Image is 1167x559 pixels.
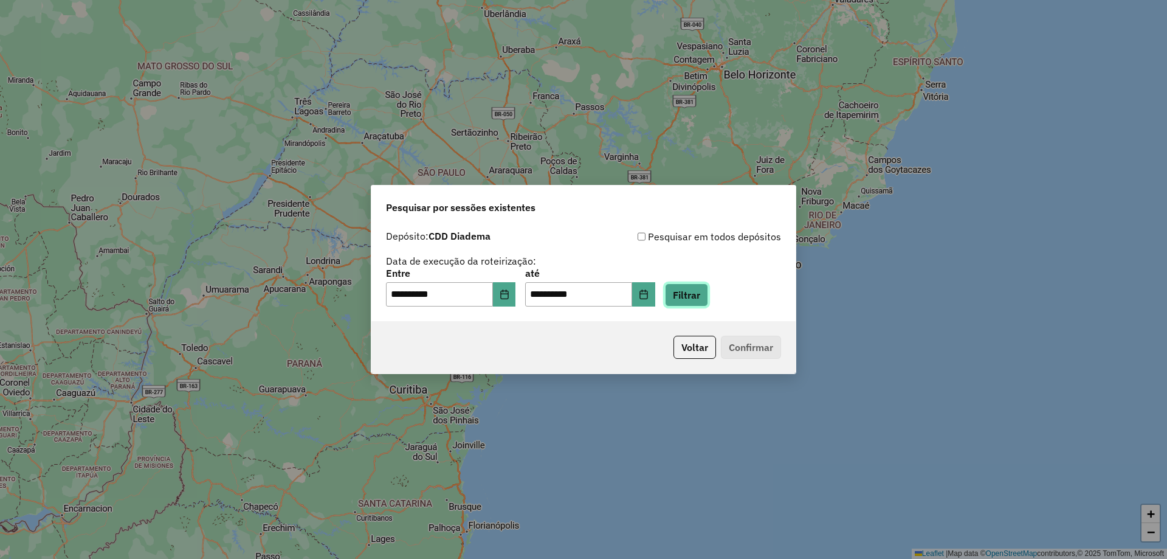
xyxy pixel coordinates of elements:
span: Pesquisar por sessões existentes [386,200,535,215]
button: Filtrar [665,283,708,307]
button: Choose Date [493,282,516,307]
label: até [525,266,655,280]
button: Choose Date [632,282,655,307]
strong: CDD Diadema [429,230,491,242]
div: Pesquisar em todos depósitos [583,229,781,244]
label: Depósito: [386,229,491,243]
label: Data de execução da roteirização: [386,254,536,268]
label: Entre [386,266,515,280]
button: Voltar [673,336,716,359]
